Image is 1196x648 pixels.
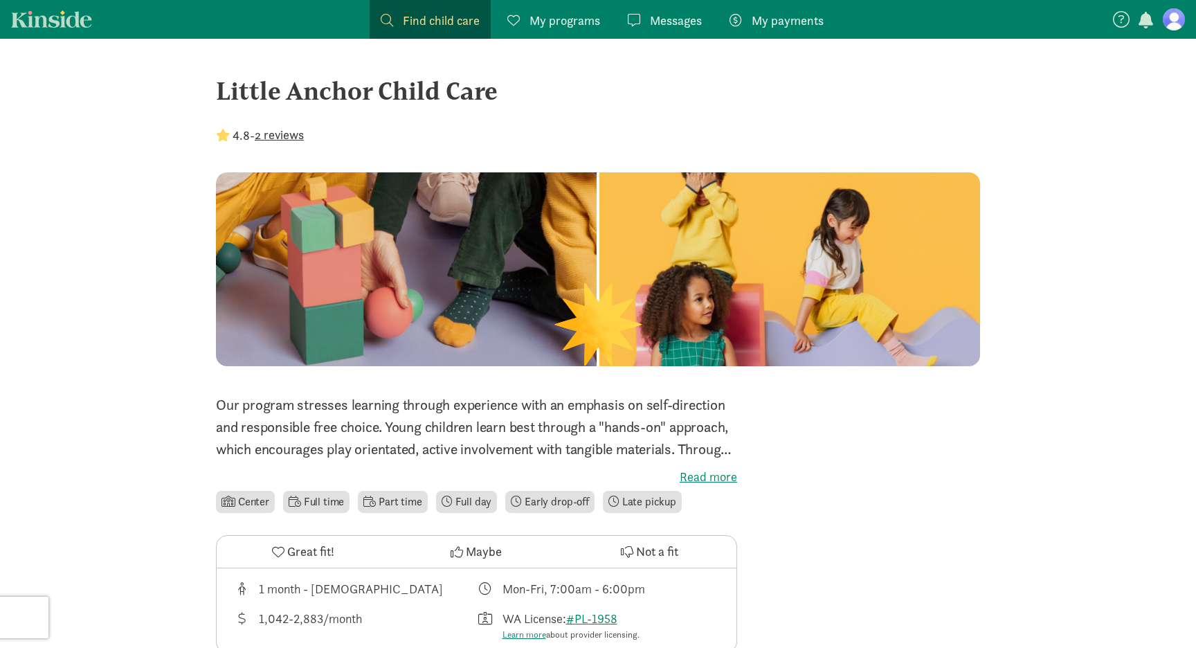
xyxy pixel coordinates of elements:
[233,609,477,642] div: Average tuition for this program
[216,394,737,460] p: Our program stresses learning through experience with an emphasis on self-direction and responsib...
[566,611,617,627] a: #PL-1958
[287,542,334,561] span: Great fit!
[477,609,721,642] div: License number
[403,11,480,30] span: Find child care
[529,11,600,30] span: My programs
[358,491,427,513] li: Part time
[390,536,563,568] button: Maybe
[217,536,390,568] button: Great fit!
[216,126,304,145] div: -
[636,542,678,561] span: Not a fit
[436,491,498,513] li: Full day
[11,10,92,28] a: Kinside
[477,579,721,598] div: Class schedule
[255,125,304,144] button: 2 reviews
[650,11,702,30] span: Messages
[216,469,737,485] label: Read more
[752,11,824,30] span: My payments
[603,491,682,513] li: Late pickup
[466,542,502,561] span: Maybe
[502,628,640,642] div: about provider licensing.
[502,579,645,598] div: Mon-Fri, 7:00am - 6:00pm
[233,127,250,143] strong: 4.8
[505,491,595,513] li: Early drop-off
[502,629,546,640] a: Learn more
[563,536,736,568] button: Not a fit
[216,72,980,109] div: Little Anchor Child Care
[283,491,350,513] li: Full time
[259,609,362,642] div: 1,042-2,883/month
[259,579,443,598] div: 1 month - [DEMOGRAPHIC_DATA]
[502,609,640,642] div: WA License:
[233,579,477,598] div: Age range for children that this provider cares for
[216,491,275,513] li: Center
